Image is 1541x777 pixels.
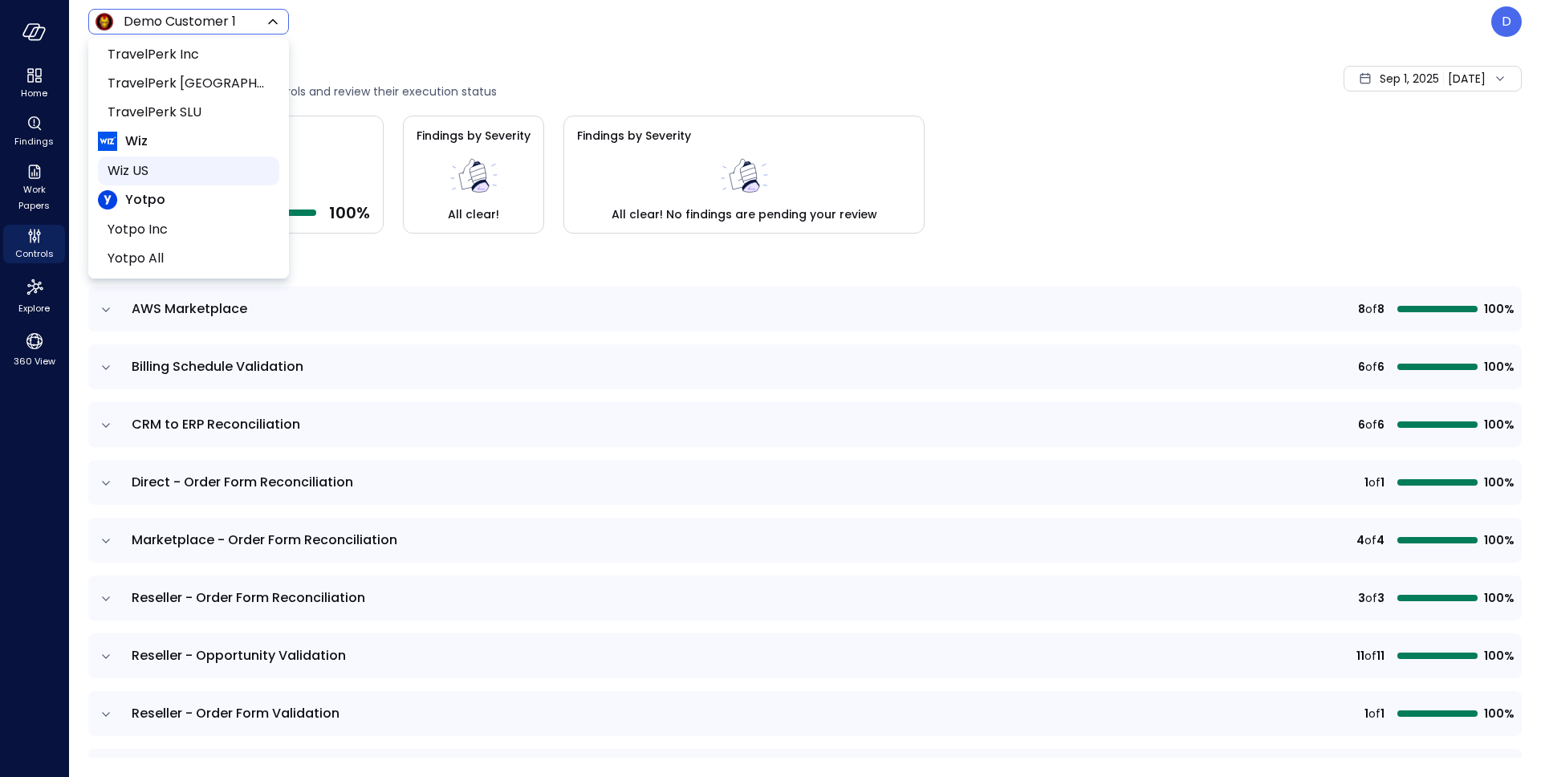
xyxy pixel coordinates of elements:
[108,161,266,181] span: Wiz US
[125,132,148,151] span: Wiz
[98,98,279,127] li: TravelPerk SLU
[98,190,117,210] img: Yotpo
[98,215,279,244] li: Yotpo Inc
[108,249,266,268] span: Yotpo All
[108,74,266,93] span: TravelPerk [GEOGRAPHIC_DATA]
[98,244,279,273] li: Yotpo All
[125,190,165,210] span: Yotpo
[108,103,266,122] span: TravelPerk SLU
[98,157,279,185] li: Wiz US
[98,132,117,151] img: Wiz
[98,69,279,98] li: TravelPerk UK
[108,45,266,64] span: TravelPerk Inc
[108,220,266,239] span: Yotpo Inc
[98,40,279,69] li: TravelPerk Inc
